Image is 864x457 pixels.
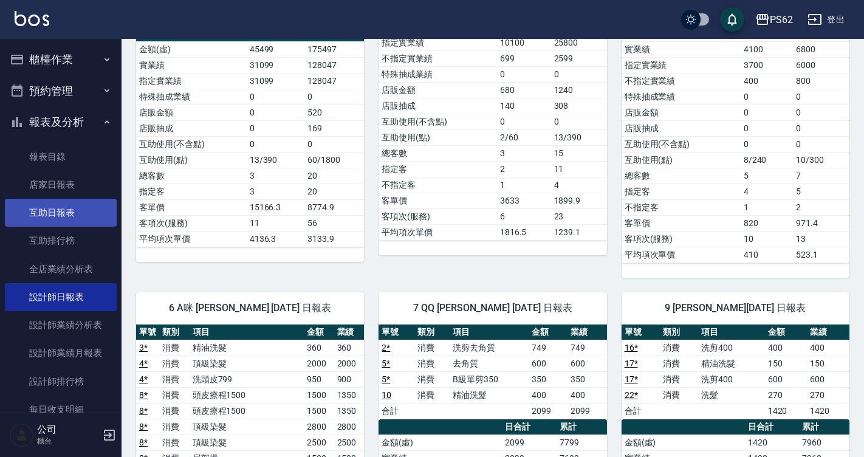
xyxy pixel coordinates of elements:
td: 2500 [304,435,334,450]
td: 3 [247,168,304,184]
td: 客項次(服務) [622,231,741,247]
td: 2099 [502,435,557,450]
td: 20 [304,184,364,199]
td: 客單價 [379,193,496,208]
button: 登出 [803,9,849,31]
button: 預約管理 [5,75,117,107]
td: 0 [497,66,551,82]
td: 820 [741,215,793,231]
td: 1500 [304,403,334,419]
td: 2000 [334,356,365,371]
td: 56 [304,215,364,231]
td: 頂級染髮 [190,435,304,450]
td: 6000 [793,57,849,73]
th: 累計 [557,419,607,435]
td: 特殊抽成業績 [622,89,741,105]
td: 店販抽成 [136,120,247,136]
td: 消費 [414,387,450,403]
a: 10 [382,390,391,400]
td: 金額(虛) [136,41,247,57]
td: 0 [247,120,304,136]
td: 平均項次單價 [622,247,741,263]
td: 實業績 [622,41,741,57]
td: 0 [793,89,849,105]
td: 消費 [159,387,190,403]
td: 0 [304,136,364,152]
a: 報表目錄 [5,143,117,171]
td: 600 [567,356,606,371]
td: 175497 [304,41,364,57]
table: a dense table [622,10,849,263]
td: 指定客 [136,184,247,199]
td: 0 [551,66,607,82]
td: 1239.1 [551,224,607,240]
td: 8774.9 [304,199,364,215]
td: 169 [304,120,364,136]
td: 特殊抽成業績 [136,89,247,105]
th: 金額 [765,325,807,340]
td: 10 [741,231,793,247]
td: 600 [765,371,807,387]
td: 去角質 [450,356,529,371]
a: 互助日報表 [5,199,117,227]
td: 1 [741,199,793,215]
td: 13 [793,231,849,247]
td: 總客數 [136,168,247,184]
td: 0 [741,105,793,120]
span: 9 [PERSON_NAME][DATE] 日報表 [636,302,835,314]
a: 設計師排行榜 [5,368,117,396]
td: 950 [304,371,334,387]
th: 日合計 [502,419,557,435]
td: 15 [551,145,607,161]
td: 749 [567,340,606,356]
td: 指定實業績 [136,73,247,89]
a: 每日收支明細 [5,396,117,424]
td: 13/390 [247,152,304,168]
td: 客項次(服務) [379,208,496,224]
span: 7 QQ [PERSON_NAME] [DATE] 日報表 [393,302,592,314]
td: 不指定實業績 [379,50,496,66]
table: a dense table [136,26,364,247]
td: 消費 [159,403,190,419]
td: 消費 [414,340,450,356]
td: 互助使用(點) [622,152,741,168]
td: 7799 [557,435,607,450]
td: 0 [247,105,304,120]
td: 400 [567,387,606,403]
td: 洗剪400 [698,340,765,356]
td: 800 [793,73,849,89]
td: 消費 [159,435,190,450]
th: 類別 [414,325,450,340]
td: 1 [497,177,551,193]
td: 消費 [159,419,190,435]
td: 3 [497,145,551,161]
td: 4136.3 [247,231,304,247]
td: 680 [497,82,551,98]
td: 互助使用(不含點) [136,136,247,152]
td: 3133.9 [304,231,364,247]
td: 971.4 [793,215,849,231]
td: 600 [807,371,849,387]
table: a dense table [622,325,849,419]
button: save [720,7,744,32]
th: 單號 [622,325,660,340]
td: 0 [741,120,793,136]
td: 60/1800 [304,152,364,168]
td: 308 [551,98,607,114]
td: 2800 [304,419,334,435]
td: 360 [304,340,334,356]
td: 總客數 [379,145,496,161]
td: 360 [334,340,365,356]
td: 0 [793,136,849,152]
td: 店販金額 [136,105,247,120]
a: 互助排行榜 [5,227,117,255]
td: 7960 [799,435,849,450]
td: 金額(虛) [379,435,502,450]
td: 2/60 [497,129,551,145]
th: 累計 [799,419,849,435]
td: 6800 [793,41,849,57]
td: 指定客 [379,161,496,177]
td: 2 [497,161,551,177]
td: 2800 [334,419,365,435]
td: 15166.3 [247,199,304,215]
